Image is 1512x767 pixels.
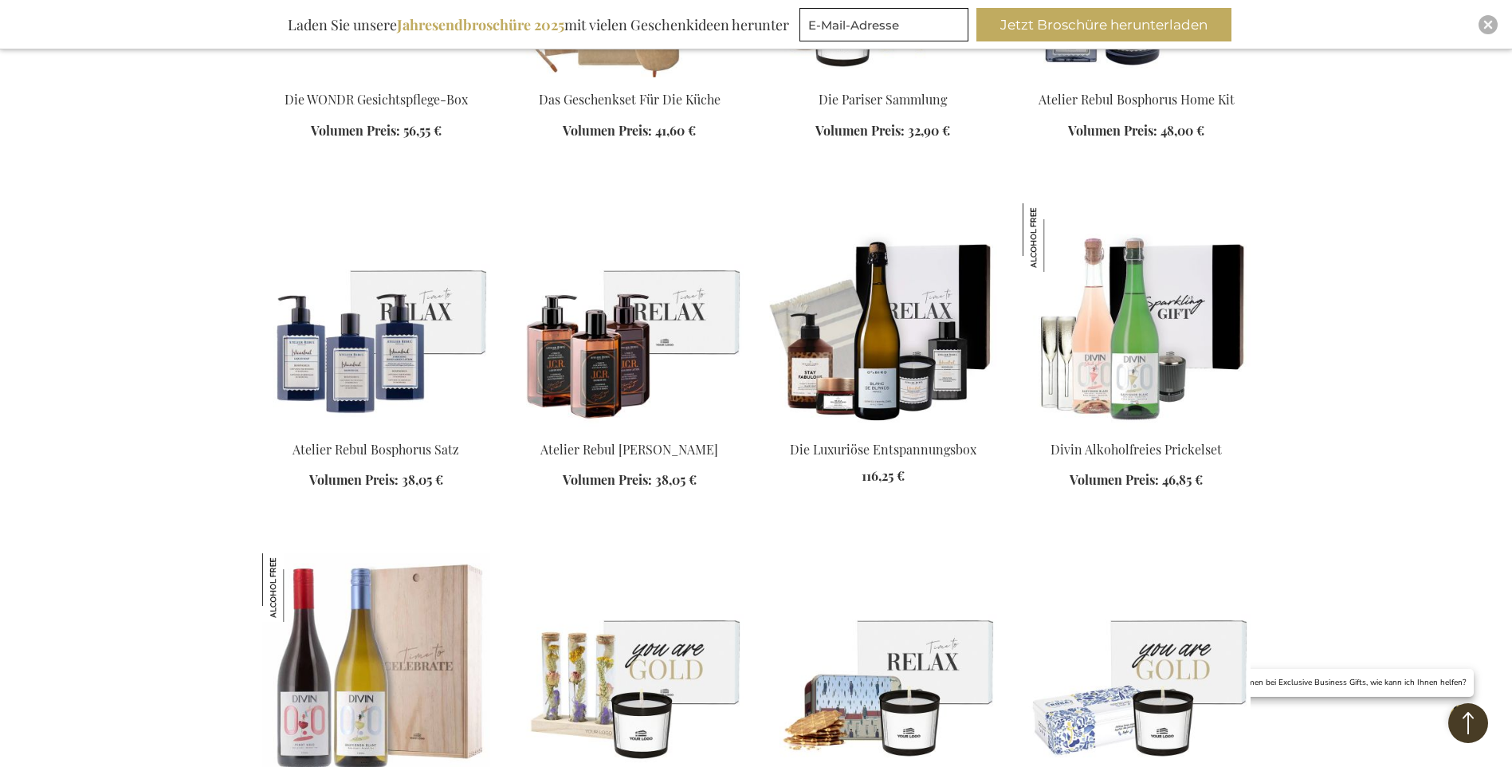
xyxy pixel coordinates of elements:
form: marketing offers and promotions [799,8,973,46]
span: 56,55 € [403,122,442,139]
a: The Kitchen Gift Set [516,71,744,86]
span: 38,05 € [402,471,443,488]
span: Volumen Preis: [309,471,399,488]
a: Atelier Rebul Bosphorus Home Kit [1039,91,1235,108]
a: Die WONDR Gesichtspflege-Box [285,91,468,108]
span: 116,25 € [862,467,905,484]
a: Atelier Rebul Bosphorus Set [262,420,490,435]
span: 41,60 € [655,122,696,139]
a: Volumen Preis: 32,90 € [815,122,950,140]
div: Close [1479,15,1498,34]
a: Volumen Preis: 38,05 € [563,471,697,490]
img: Atelier Rebul Bosphorus Set [262,203,490,427]
img: Atelier Rebul J.C.R Set [516,203,744,427]
img: Divin Alkoholfreier Wein Duo [262,553,331,622]
span: Volumen Preis: [563,122,652,139]
span: Volumen Preis: [1068,122,1157,139]
span: Volumen Preis: [1070,471,1159,488]
span: 48,00 € [1161,122,1204,139]
a: Divin Non-Alcoholic Sparkling Set Divin Alkoholfreies Prickelset [1023,420,1251,435]
a: Atelier Rebul J.C.R Set [516,420,744,435]
span: Volumen Preis: [311,122,400,139]
a: Divin Alkoholfreies Prickelset [1051,441,1222,458]
a: Die Luxuriöse Entspannungsbox [769,420,997,435]
a: Volumen Preis: 41,60 € [563,122,696,140]
img: Divin Non-Alcoholic Sparkling Set [1023,203,1251,427]
input: E-Mail-Adresse [799,8,968,41]
button: Jetzt Broschüre herunterladen [976,8,1231,41]
img: Close [1483,20,1493,29]
span: 32,90 € [908,122,950,139]
a: Volumen Preis: 46,85 € [1070,471,1203,490]
span: Volumen Preis: [815,122,905,139]
a: Die Pariser Sammlung [819,91,947,108]
div: Laden Sie unsere mit vielen Geschenkideen herunter [281,8,796,41]
a: The Parisian Collection [769,71,997,86]
b: Jahresendbroschüre 2025 [397,15,564,34]
a: Volumen Preis: 56,55 € [311,122,442,140]
span: 46,85 € [1162,471,1203,488]
a: Atelier Rebul Bosphorus Satz [293,441,459,458]
a: Volumen Preis: 48,00 € [1068,122,1204,140]
img: Divin Alkoholfreies Prickelset [1023,203,1091,272]
a: Atelier Rebul Bosphorus Home Kit [1023,71,1251,86]
span: Volumen Preis: [563,471,652,488]
a: Die Luxuriöse Entspannungsbox [790,441,976,458]
img: Die Luxuriöse Entspannungsbox [769,203,997,427]
a: Atelier Rebul [PERSON_NAME] [540,441,718,458]
a: Das Geschenkset Für Die Küche [539,91,721,108]
a: Volumen Preis: 38,05 € [309,471,443,490]
a: The WONDR Facial Treat Box [262,71,490,86]
span: 38,05 € [655,471,697,488]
